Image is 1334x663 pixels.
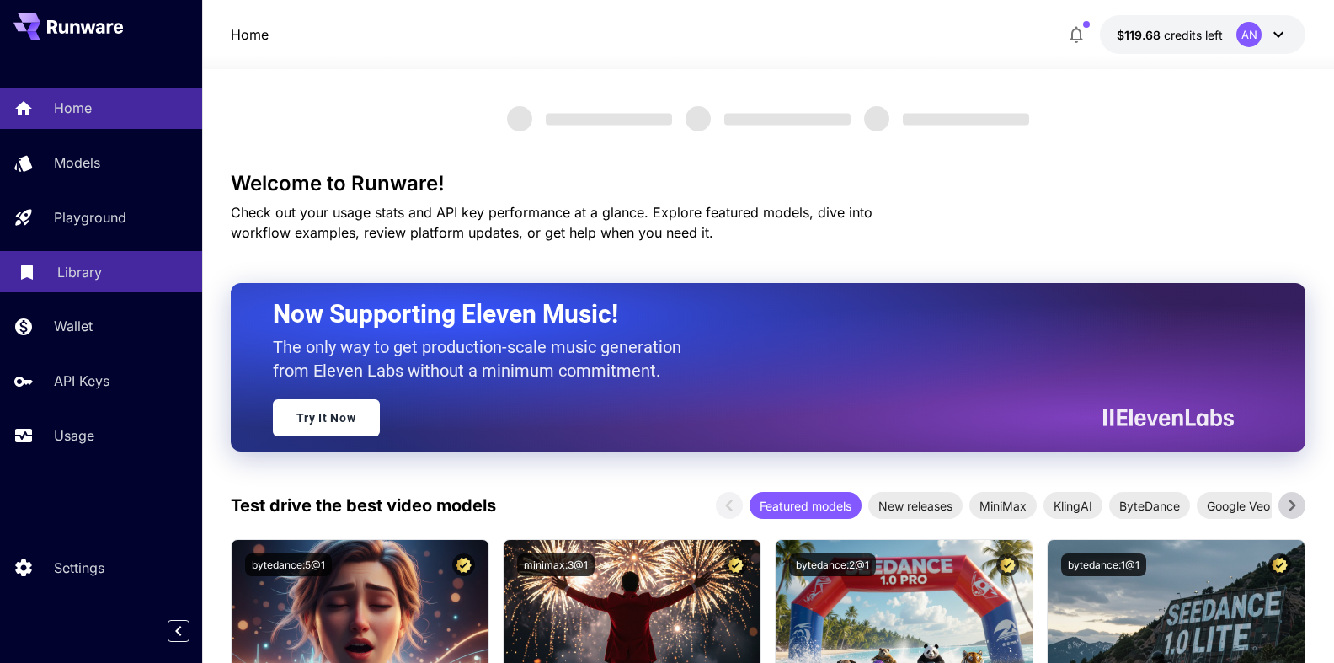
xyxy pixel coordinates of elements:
[1197,492,1280,519] div: Google Veo
[54,558,104,578] p: Settings
[868,492,963,519] div: New releases
[54,98,92,118] p: Home
[969,497,1037,515] span: MiniMax
[54,425,94,446] p: Usage
[1117,26,1223,44] div: $119.68289
[1117,28,1164,42] span: $119.68
[789,553,876,576] button: bytedance:2@1
[1043,497,1102,515] span: KlingAI
[273,335,694,382] p: The only way to get production-scale music generation from Eleven Labs without a minimum commitment.
[750,497,862,515] span: Featured models
[245,553,332,576] button: bytedance:5@1
[168,620,189,642] button: Collapse sidebar
[969,492,1037,519] div: MiniMax
[54,371,109,391] p: API Keys
[1164,28,1223,42] span: credits left
[1109,492,1190,519] div: ByteDance
[750,492,862,519] div: Featured models
[1268,553,1291,576] button: Certified Model – Vetted for best performance and includes a commercial license.
[452,553,475,576] button: Certified Model – Vetted for best performance and includes a commercial license.
[1197,497,1280,515] span: Google Veo
[517,553,595,576] button: minimax:3@1
[54,152,100,173] p: Models
[54,207,126,227] p: Playground
[1100,15,1305,54] button: $119.68289AN
[996,553,1019,576] button: Certified Model – Vetted for best performance and includes a commercial license.
[1236,22,1262,47] div: AN
[231,204,872,241] span: Check out your usage stats and API key performance at a glance. Explore featured models, dive int...
[1061,553,1146,576] button: bytedance:1@1
[724,553,747,576] button: Certified Model – Vetted for best performance and includes a commercial license.
[231,172,1306,195] h3: Welcome to Runware!
[1109,497,1190,515] span: ByteDance
[54,316,93,336] p: Wallet
[273,298,1222,330] h2: Now Supporting Eleven Music!
[231,24,269,45] a: Home
[231,493,496,518] p: Test drive the best video models
[231,24,269,45] nav: breadcrumb
[1043,492,1102,519] div: KlingAI
[180,616,202,646] div: Collapse sidebar
[868,497,963,515] span: New releases
[57,262,102,282] p: Library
